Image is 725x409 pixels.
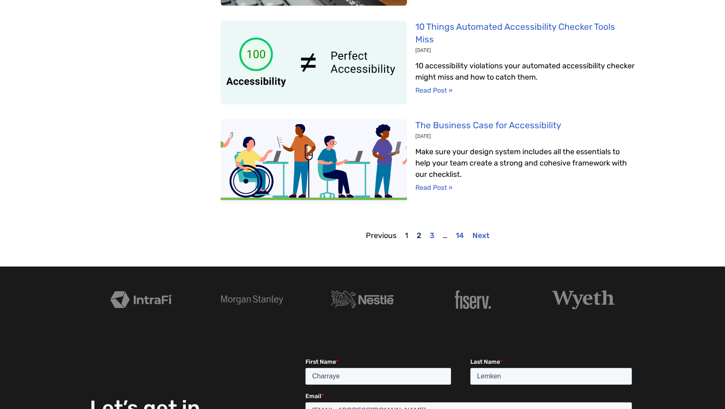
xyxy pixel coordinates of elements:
img: A 100% accessibility score from Lighthouse does not equal perfect accessibility. [191,20,435,105]
span: 1 [405,231,408,240]
span: Last Name [165,0,195,8]
p: Make sure your design system includes all the essentials to help your team create a strong and co... [415,146,635,180]
span: [DATE] [415,133,431,139]
img: Morgan Stanley [221,295,283,305]
iframe: Chat Widget [683,369,725,409]
p: 10 accessibility violations your automated accessibility checker might miss and how to catch them. [415,60,635,83]
span: [DATE] [415,47,431,53]
img: Accessibility- Why accessibility is important [192,119,434,203]
span: … [443,231,447,240]
img: Intrafi [110,291,172,308]
a: Read more about The Business Case for Accessibility [415,184,453,192]
a: The Business Case for Accessibility [415,120,561,130]
nav: Pagination [221,230,636,241]
a: 3 [430,231,434,240]
span: Subscribe to UX Team newsletter. [10,116,326,124]
img: fiserv [455,290,491,309]
a: Read more about 10 Things Automated Accessibility Checker Tools Miss [415,86,453,94]
img: Wyeth [552,290,614,309]
a: 10 Things Automated Accessibility Checker Tools Miss [415,21,615,44]
input: Subscribe to UX Team newsletter. [2,118,8,123]
img: Nestle [331,291,394,308]
span: Previous [366,231,396,240]
a: Next [472,231,490,240]
a: 2 [417,231,421,240]
a: 14 [456,231,464,240]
